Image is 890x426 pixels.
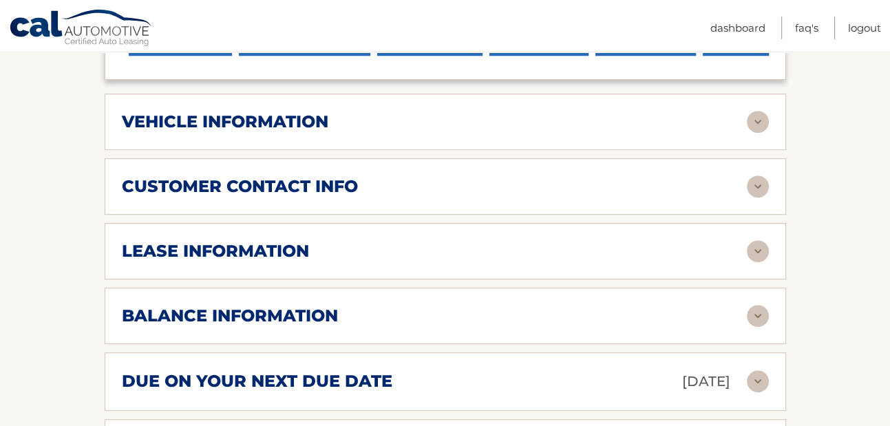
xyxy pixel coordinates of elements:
img: accordion-rest.svg [747,111,769,133]
h2: customer contact info [122,176,358,197]
img: accordion-rest.svg [747,175,769,198]
h2: due on your next due date [122,371,392,392]
h2: vehicle information [122,111,328,132]
a: Logout [848,17,881,39]
img: accordion-rest.svg [747,240,769,262]
h2: lease information [122,241,309,262]
a: Cal Automotive [9,9,153,49]
p: [DATE] [682,370,730,394]
img: accordion-rest.svg [747,305,769,327]
img: accordion-rest.svg [747,370,769,392]
a: Dashboard [710,17,765,39]
a: FAQ's [795,17,818,39]
h2: balance information [122,306,338,326]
